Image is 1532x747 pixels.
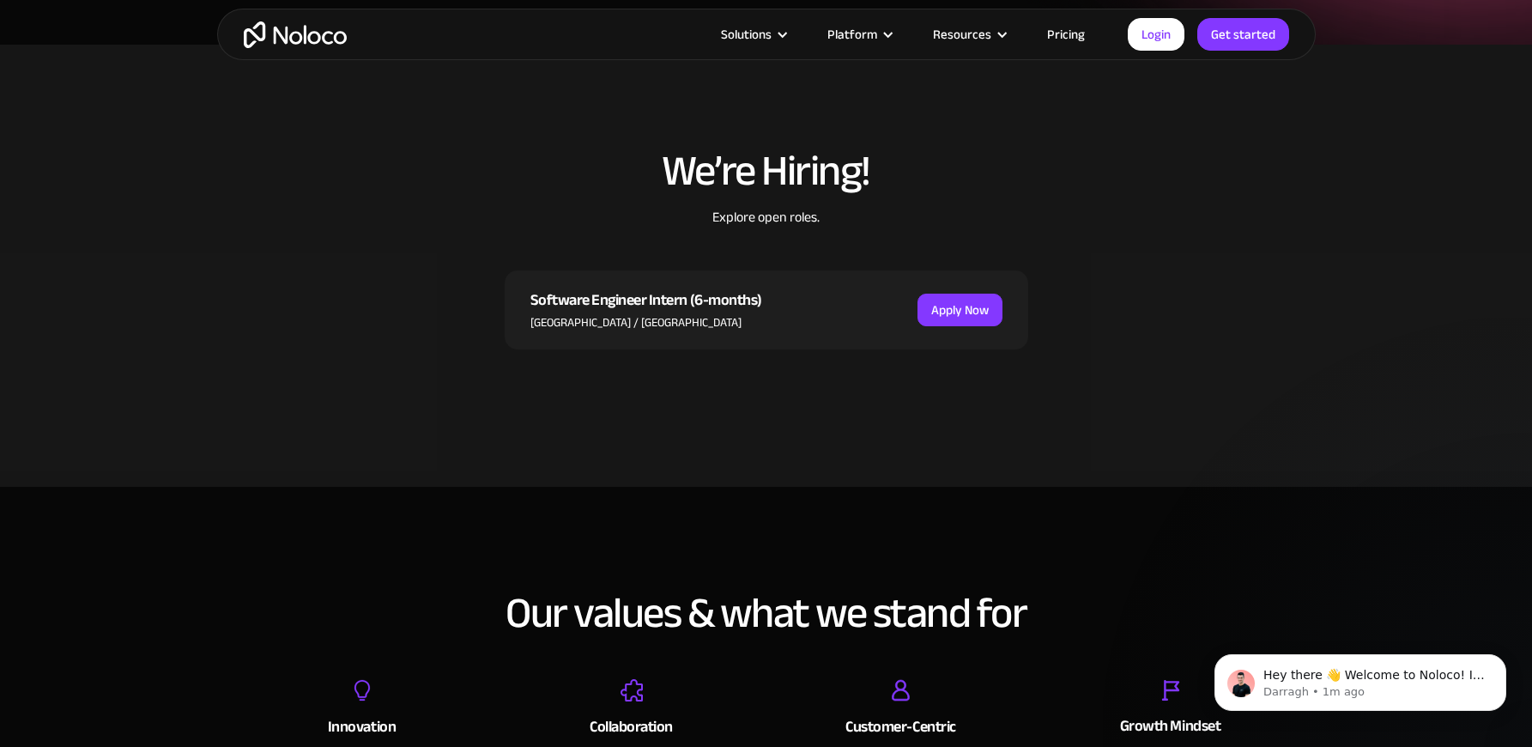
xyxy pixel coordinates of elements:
div: [GEOGRAPHIC_DATA] / [GEOGRAPHIC_DATA] [530,313,762,332]
iframe: Intercom notifications message [1189,618,1532,738]
a: home [244,21,347,48]
div: Innovation [328,714,396,740]
div: Resources [911,23,1026,46]
div: Growth Mindset [1120,714,1220,739]
h2: Our values & what we stand for [234,590,1299,636]
a: Login [1128,18,1184,51]
a: Pricing [1026,23,1106,46]
div: Platform [827,23,877,46]
a: Get started [1197,18,1289,51]
div: Resources [933,23,991,46]
a: Apply Now [917,294,1002,326]
h2: We’re Hiring! [505,148,1028,194]
div: Platform [806,23,911,46]
div: Software Engineer Intern (6-months) [530,288,762,313]
div: Explore open roles. [505,207,1028,270]
div: Customer-Centric [845,714,955,740]
div: Solutions [721,23,772,46]
div: Solutions [699,23,806,46]
div: Collaboration [590,714,673,740]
